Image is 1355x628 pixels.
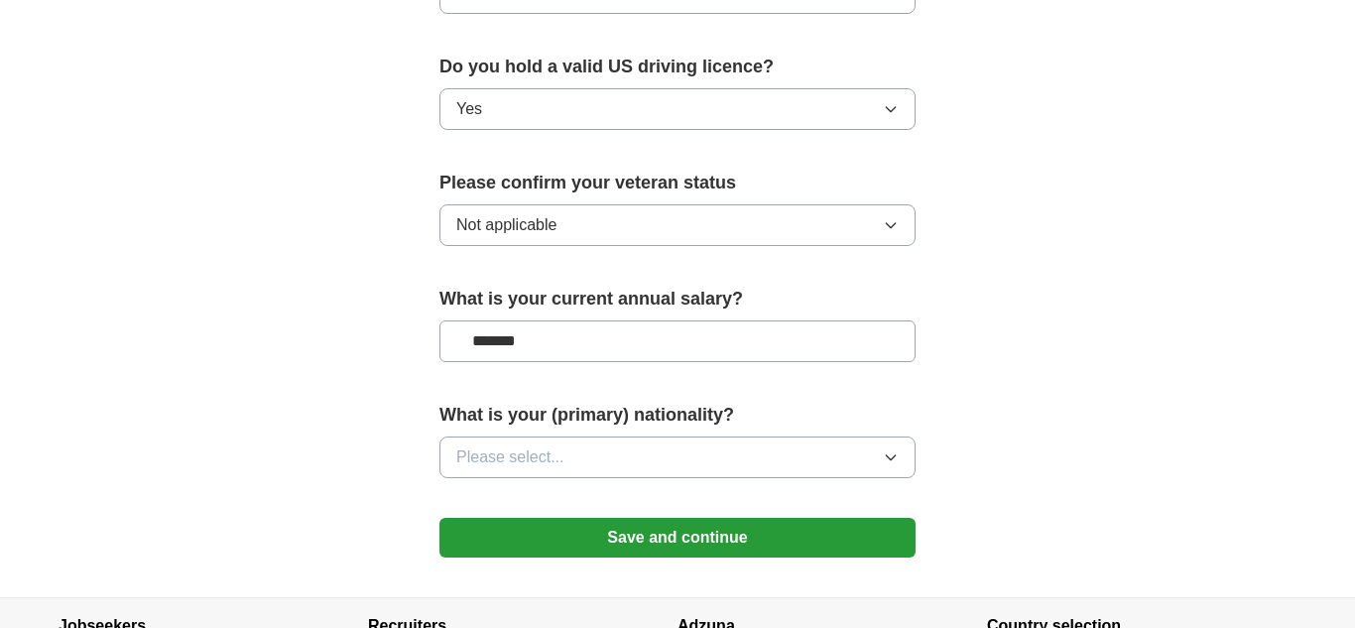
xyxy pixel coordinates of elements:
span: Yes [456,97,482,121]
button: Save and continue [439,518,916,558]
button: Not applicable [439,204,916,246]
label: Please confirm your veteran status [439,170,916,196]
span: Not applicable [456,213,556,237]
label: What is your current annual salary? [439,286,916,313]
label: Do you hold a valid US driving licence? [439,54,916,80]
label: What is your (primary) nationality? [439,402,916,429]
span: Please select... [456,445,564,469]
button: Please select... [439,437,916,478]
button: Yes [439,88,916,130]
